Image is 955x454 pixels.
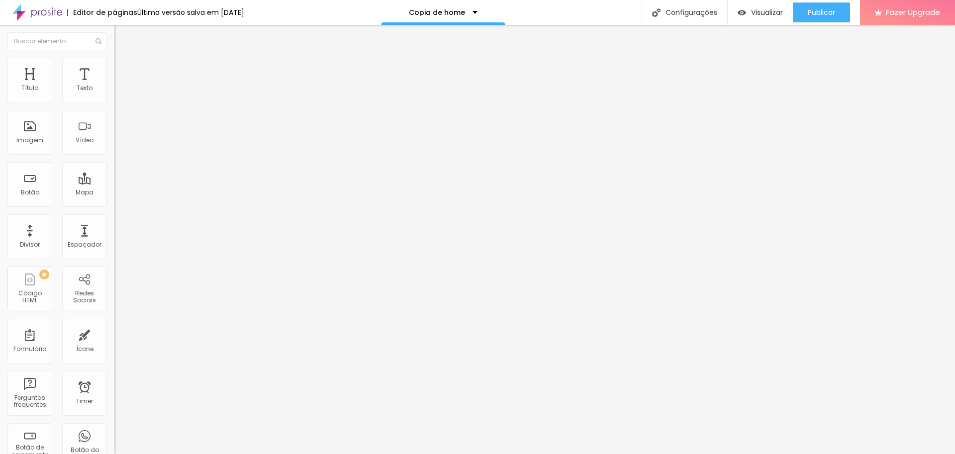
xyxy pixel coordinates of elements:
[7,32,107,50] input: Buscar elemento
[68,241,101,248] div: Espaçador
[95,38,101,44] img: Icone
[65,290,104,304] div: Redes Sociais
[652,8,661,17] img: Icone
[793,2,850,22] button: Publicar
[10,290,49,304] div: Código HTML
[13,346,46,353] div: Formulário
[751,8,783,16] span: Visualizar
[409,9,465,16] p: Copia de home
[21,189,39,196] div: Botão
[728,2,793,22] button: Visualizar
[76,346,94,353] div: Ícone
[137,9,244,16] div: Última versão salva em [DATE]
[10,394,49,409] div: Perguntas frequentes
[16,137,43,144] div: Imagem
[21,85,38,91] div: Título
[738,8,746,17] img: view-1.svg
[114,25,955,454] iframe: Editor
[886,8,940,16] span: Fazer Upgrade
[77,85,93,91] div: Texto
[76,398,93,405] div: Timer
[76,137,94,144] div: Vídeo
[67,9,137,16] div: Editor de páginas
[808,8,835,16] span: Publicar
[76,189,94,196] div: Mapa
[20,241,40,248] div: Divisor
